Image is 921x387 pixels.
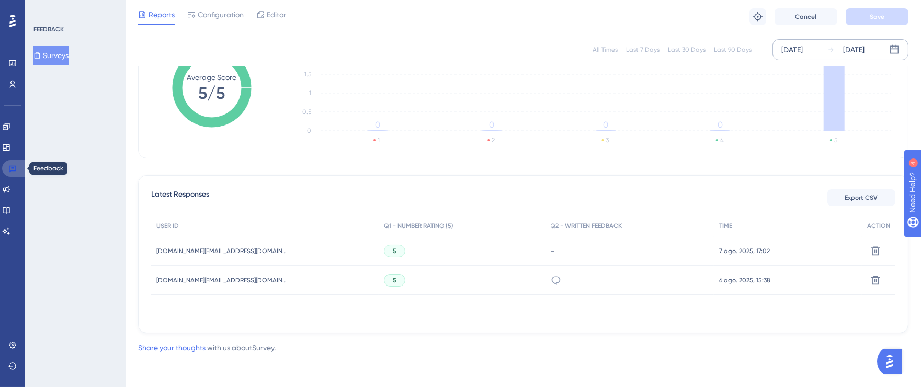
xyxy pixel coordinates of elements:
div: with us about Survey . [138,342,276,354]
text: 4 [720,136,724,144]
span: Export CSV [845,193,878,202]
a: Share your thoughts [138,344,206,352]
tspan: Average Score [187,73,237,82]
button: Export CSV [827,189,895,206]
span: 5 [393,247,396,255]
span: 7 ago. 2025, 17:02 [719,247,770,255]
button: Surveys [33,46,69,65]
span: [DOMAIN_NAME][EMAIL_ADDRESS][DOMAIN_NAME][PERSON_NAME][DOMAIN_NAME] [156,276,287,284]
iframe: UserGuiding AI Assistant Launcher [877,346,908,377]
span: Need Help? [25,3,65,15]
tspan: 0 [307,127,311,134]
span: 6 ago. 2025, 15:38 [719,276,770,284]
span: Cancel [795,13,817,21]
span: Configuration [198,8,244,21]
div: Last 30 Days [668,45,706,54]
button: Save [846,8,908,25]
text: 3 [606,136,609,144]
tspan: 0.5 [302,108,311,116]
div: 4 [72,5,75,14]
span: 5 [393,276,396,284]
div: Last 7 Days [626,45,660,54]
tspan: 0 [603,120,608,130]
div: FEEDBACK [33,25,64,33]
span: TIME [719,222,732,230]
div: Last 90 Days [714,45,752,54]
span: Latest Responses [151,188,209,207]
tspan: 0 [718,120,723,130]
tspan: 1.5 [304,71,311,78]
tspan: 0 [489,120,494,130]
tspan: 1 [309,89,311,97]
div: [DATE] [843,43,865,56]
text: 2 [492,136,495,144]
tspan: 0 [375,120,380,130]
button: Cancel [775,8,837,25]
span: Save [870,13,884,21]
span: Q1 - NUMBER RATING (5) [384,222,453,230]
span: [DOMAIN_NAME][EMAIL_ADDRESS][DOMAIN_NAME][DOMAIN_NAME] [156,247,287,255]
div: All Times [593,45,618,54]
span: Reports [149,8,175,21]
div: - [551,246,709,256]
div: [DATE] [781,43,803,56]
tspan: 5/5 [199,83,225,103]
span: Q2 - WRITTEN FEEDBACK [551,222,622,230]
span: USER ID [156,222,179,230]
span: Editor [267,8,286,21]
text: 1 [378,136,380,144]
text: 5 [834,136,837,144]
span: ACTION [867,222,890,230]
